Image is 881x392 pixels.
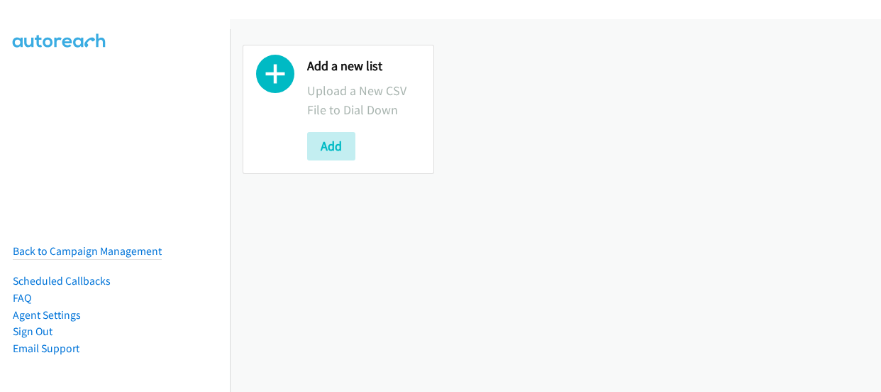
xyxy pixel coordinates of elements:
button: Add [307,132,355,160]
a: Agent Settings [13,308,81,322]
h2: Add a new list [307,58,421,75]
a: Sign Out [13,325,52,338]
a: FAQ [13,291,31,305]
a: Back to Campaign Management [13,244,162,258]
a: Scheduled Callbacks [13,274,111,288]
p: Upload a New CSV File to Dial Down [307,81,421,119]
a: Email Support [13,342,79,355]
